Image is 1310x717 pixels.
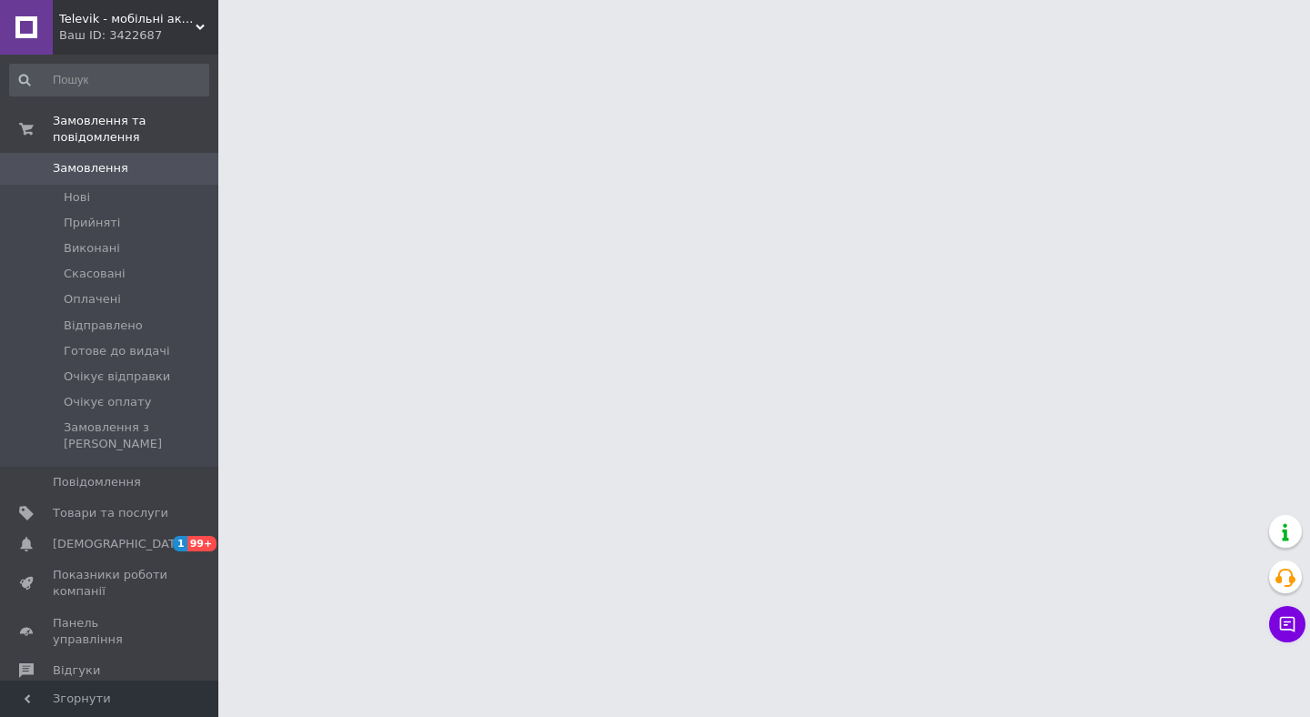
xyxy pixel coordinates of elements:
input: Пошук [9,64,209,96]
span: 99+ [187,536,217,551]
span: Нові [64,189,90,206]
span: Готове до видачі [64,343,170,359]
button: Чат з покупцем [1269,606,1305,642]
span: 1 [173,536,187,551]
span: Замовлення з [PERSON_NAME] [64,419,207,452]
span: Повідомлення [53,474,141,490]
span: [DEMOGRAPHIC_DATA] [53,536,187,552]
span: Televik - мобільні аксесуари та гаджети [59,11,196,27]
span: Прийняті [64,215,120,231]
span: Замовлення [53,160,128,177]
span: Виконані [64,240,120,257]
span: Оплачені [64,291,121,308]
span: Очікує відправки [64,369,170,385]
span: Замовлення та повідомлення [53,113,218,146]
span: Скасовані [64,266,126,282]
span: Відгуки [53,662,100,679]
span: Показники роботи компанії [53,567,168,600]
span: Панель управління [53,615,168,648]
div: Ваш ID: 3422687 [59,27,218,44]
span: Очікує оплату [64,394,151,410]
span: Відправлено [64,318,143,334]
span: Товари та послуги [53,505,168,521]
